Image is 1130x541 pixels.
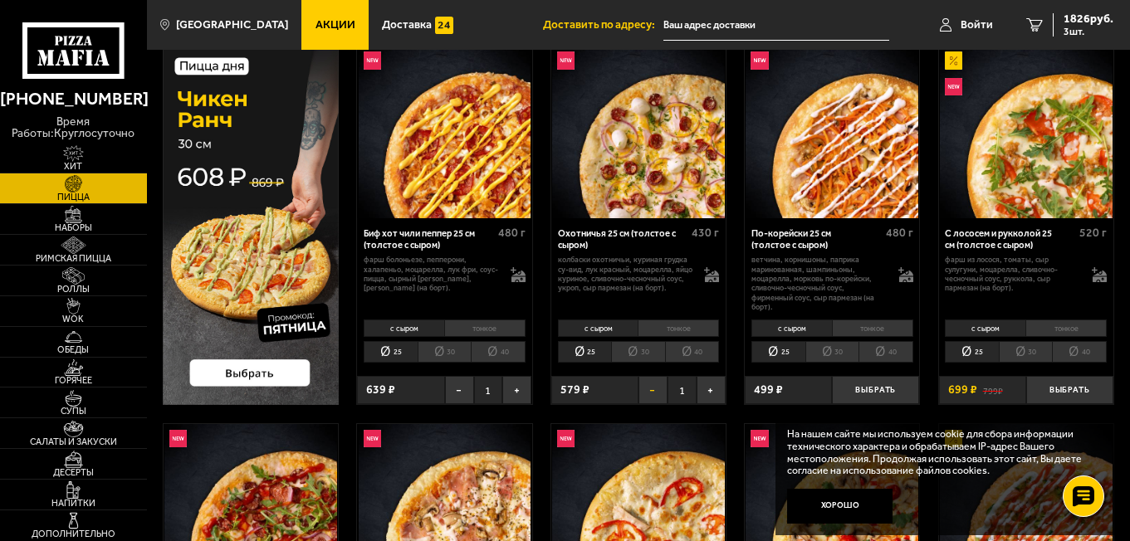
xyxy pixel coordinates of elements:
button: − [445,376,474,405]
a: НовинкаБиф хот чили пеппер 25 см (толстое с сыром) [357,46,531,219]
li: тонкое [638,319,719,337]
span: [GEOGRAPHIC_DATA] [176,19,288,31]
p: колбаски охотничьи, куриная грудка су-вид, лук красный, моцарелла, яйцо куриное, сливочно-чесночн... [558,255,692,292]
span: 699 ₽ [948,384,977,396]
li: тонкое [1025,319,1107,337]
li: 25 [945,341,999,363]
span: Войти [961,19,993,31]
img: 15daf4d41897b9f0e9f617042186c801.svg [435,17,452,34]
li: 40 [665,341,720,363]
span: Доставка [382,19,432,31]
span: 1 [474,376,503,405]
img: Биф хот чили пеппер 25 см (толстое с сыром) [359,46,531,219]
button: Хорошо [787,489,893,524]
img: Новинка [364,51,381,69]
a: НовинкаОхотничья 25 см (толстое с сыром) [551,46,726,219]
img: Новинка [364,430,381,447]
li: 40 [1052,341,1107,363]
li: 25 [558,341,612,363]
img: Новинка [557,430,575,447]
button: + [502,376,531,405]
li: 25 [364,341,418,363]
span: 1826 руб. [1064,13,1113,25]
li: тонкое [832,319,913,337]
p: фарш болоньезе, пепперони, халапеньо, моцарелла, лук фри, соус-пицца, сырный [PERSON_NAME], [PERS... [364,255,498,292]
button: Выбрать [1026,376,1113,405]
li: с сыром [364,319,444,337]
span: 639 ₽ [366,384,395,396]
img: По-корейски 25 см (толстое с сыром) [746,46,918,219]
div: Охотничья 25 см (толстое с сыром) [558,228,688,251]
button: − [638,376,668,405]
img: Новинка [557,51,575,69]
span: 480 г [886,226,913,240]
li: 40 [471,341,526,363]
li: 25 [751,341,805,363]
li: 30 [418,341,472,363]
li: 30 [611,341,665,363]
img: Новинка [945,78,962,95]
li: тонкое [444,319,526,337]
div: Биф хот чили пеппер 25 см (толстое с сыром) [364,228,494,251]
p: ветчина, корнишоны, паприка маринованная, шампиньоны, моцарелла, морковь по-корейски, сливочно-че... [751,255,886,311]
span: Доставить по адресу: [543,19,663,31]
li: с сыром [945,319,1025,337]
img: Охотничья 25 см (толстое с сыром) [552,46,725,219]
img: Новинка [169,430,187,447]
span: 579 ₽ [560,384,589,396]
span: 430 г [692,226,719,240]
span: 499 ₽ [754,384,783,396]
li: с сыром [751,319,832,337]
span: 520 г [1079,226,1107,240]
div: По-корейски 25 см (толстое с сыром) [751,228,882,251]
button: + [697,376,726,405]
div: С лососем и рукколой 25 см (толстое с сыром) [945,228,1075,251]
p: фарш из лосося, томаты, сыр сулугуни, моцарелла, сливочно-чесночный соус, руккола, сыр пармезан (... [945,255,1079,292]
a: НовинкаПо-корейски 25 см (толстое с сыром) [745,46,919,219]
input: Ваш адрес доставки [663,10,889,41]
span: 3 шт. [1064,27,1113,37]
span: 480 г [498,226,526,240]
p: На нашем сайте мы используем cookie для сбора информации технического характера и обрабатываем IP... [787,428,1093,477]
span: 1 [668,376,697,405]
button: Выбрать [832,376,919,405]
li: с сыром [558,319,638,337]
img: Акционный [945,51,962,69]
img: С лососем и рукколой 25 см (толстое с сыром) [940,46,1113,219]
li: 30 [999,341,1053,363]
s: 799 ₽ [983,384,1003,396]
span: Акции [316,19,355,31]
img: Новинка [751,51,768,69]
li: 40 [859,341,913,363]
a: АкционныйНовинкаС лососем и рукколой 25 см (толстое с сыром) [939,46,1113,219]
img: Новинка [751,430,768,447]
li: 30 [805,341,859,363]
